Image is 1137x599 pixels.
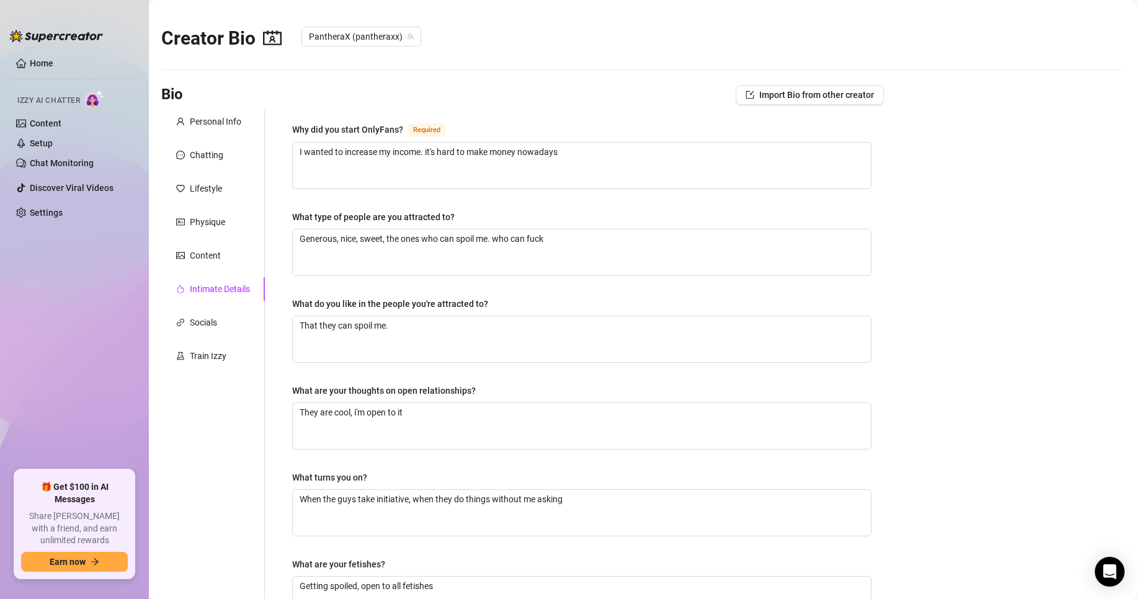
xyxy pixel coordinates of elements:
[176,352,185,360] span: experiment
[292,384,476,397] div: What are your thoughts on open relationships?
[293,490,871,536] textarea: What turns you on?
[91,557,99,566] span: arrow-right
[21,552,128,572] button: Earn nowarrow-right
[408,123,445,137] span: Required
[176,218,185,226] span: idcard
[293,316,871,362] textarea: What do you like in the people you're attracted to?
[292,210,455,224] div: What type of people are you attracted to?
[190,148,223,162] div: Chatting
[293,403,871,449] textarea: What are your thoughts on open relationships?
[30,158,94,168] a: Chat Monitoring
[293,143,871,189] textarea: Why did you start OnlyFans?
[176,318,185,327] span: link
[176,151,185,159] span: message
[309,27,414,46] span: PantheraX (pantheraxx)
[736,85,884,105] button: Import Bio from other creator
[50,557,86,567] span: Earn now
[263,29,282,47] span: contacts
[10,30,103,42] img: logo-BBDzfeDw.svg
[176,251,185,260] span: picture
[292,122,459,137] label: Why did you start OnlyFans?
[17,95,80,107] span: Izzy AI Chatter
[292,471,376,484] label: What turns you on?
[292,384,484,397] label: What are your thoughts on open relationships?
[190,349,226,363] div: Train Izzy
[176,117,185,126] span: user
[292,210,463,224] label: What type of people are you attracted to?
[21,510,128,547] span: Share [PERSON_NAME] with a friend, and earn unlimited rewards
[161,27,282,50] h2: Creator Bio
[292,123,403,136] div: Why did you start OnlyFans?
[746,91,754,99] span: import
[30,183,114,193] a: Discover Viral Videos
[30,208,63,218] a: Settings
[292,471,367,484] div: What turns you on?
[176,285,185,293] span: fire
[190,115,241,128] div: Personal Info
[190,282,250,296] div: Intimate Details
[30,138,53,148] a: Setup
[30,58,53,68] a: Home
[292,557,394,571] label: What are your fetishes?
[293,229,871,275] textarea: What type of people are you attracted to?
[30,118,61,128] a: Content
[21,481,128,505] span: 🎁 Get $100 in AI Messages
[190,249,221,262] div: Content
[176,184,185,193] span: heart
[1095,557,1125,587] div: Open Intercom Messenger
[190,316,217,329] div: Socials
[407,33,414,40] span: team
[85,90,104,108] img: AI Chatter
[292,297,497,311] label: What do you like in the people you're attracted to?
[292,297,488,311] div: What do you like in the people you're attracted to?
[190,215,225,229] div: Physique
[759,90,874,100] span: Import Bio from other creator
[292,557,385,571] div: What are your fetishes?
[161,85,183,105] h3: Bio
[190,182,222,195] div: Lifestyle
